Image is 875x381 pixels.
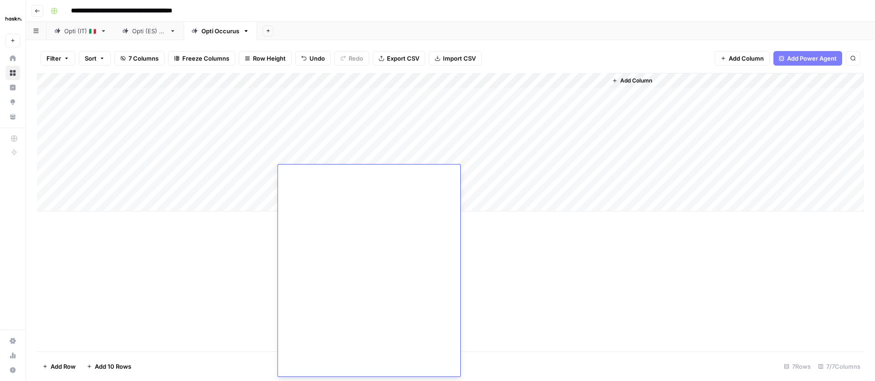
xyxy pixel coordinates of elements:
[620,77,652,85] span: Add Column
[79,51,111,66] button: Sort
[5,109,20,124] a: Your Data
[429,51,482,66] button: Import CSV
[373,51,425,66] button: Export CSV
[787,54,837,63] span: Add Power Agent
[5,348,20,363] a: Usage
[51,362,76,371] span: Add Row
[114,22,184,40] a: Opti (ES) 🇪🇸
[5,95,20,109] a: Opportunities
[443,54,476,63] span: Import CSV
[295,51,331,66] button: Undo
[5,334,20,348] a: Settings
[37,359,81,374] button: Add Row
[773,51,842,66] button: Add Power Agent
[81,359,137,374] button: Add 10 Rows
[132,26,166,36] div: Opti (ES) 🇪🇸
[182,54,229,63] span: Freeze Columns
[64,26,97,36] div: Opti (IT) 🇮🇹
[85,54,97,63] span: Sort
[239,51,292,66] button: Row Height
[41,51,75,66] button: Filter
[608,75,656,87] button: Add Column
[5,66,20,80] a: Browse
[5,10,22,27] img: Haskn Logo
[253,54,286,63] span: Row Height
[349,54,363,63] span: Redo
[780,359,814,374] div: 7 Rows
[46,54,61,63] span: Filter
[46,22,114,40] a: Opti (IT) 🇮🇹
[5,51,20,66] a: Home
[729,54,764,63] span: Add Column
[95,362,131,371] span: Add 10 Rows
[715,51,770,66] button: Add Column
[129,54,159,63] span: 7 Columns
[114,51,165,66] button: 7 Columns
[201,26,239,36] div: Opti Occurus
[387,54,419,63] span: Export CSV
[5,7,20,30] button: Workspace: Haskn
[5,80,20,95] a: Insights
[168,51,235,66] button: Freeze Columns
[335,51,369,66] button: Redo
[309,54,325,63] span: Undo
[184,22,257,40] a: Opti Occurus
[814,359,864,374] div: 7/7 Columns
[5,363,20,377] button: Help + Support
